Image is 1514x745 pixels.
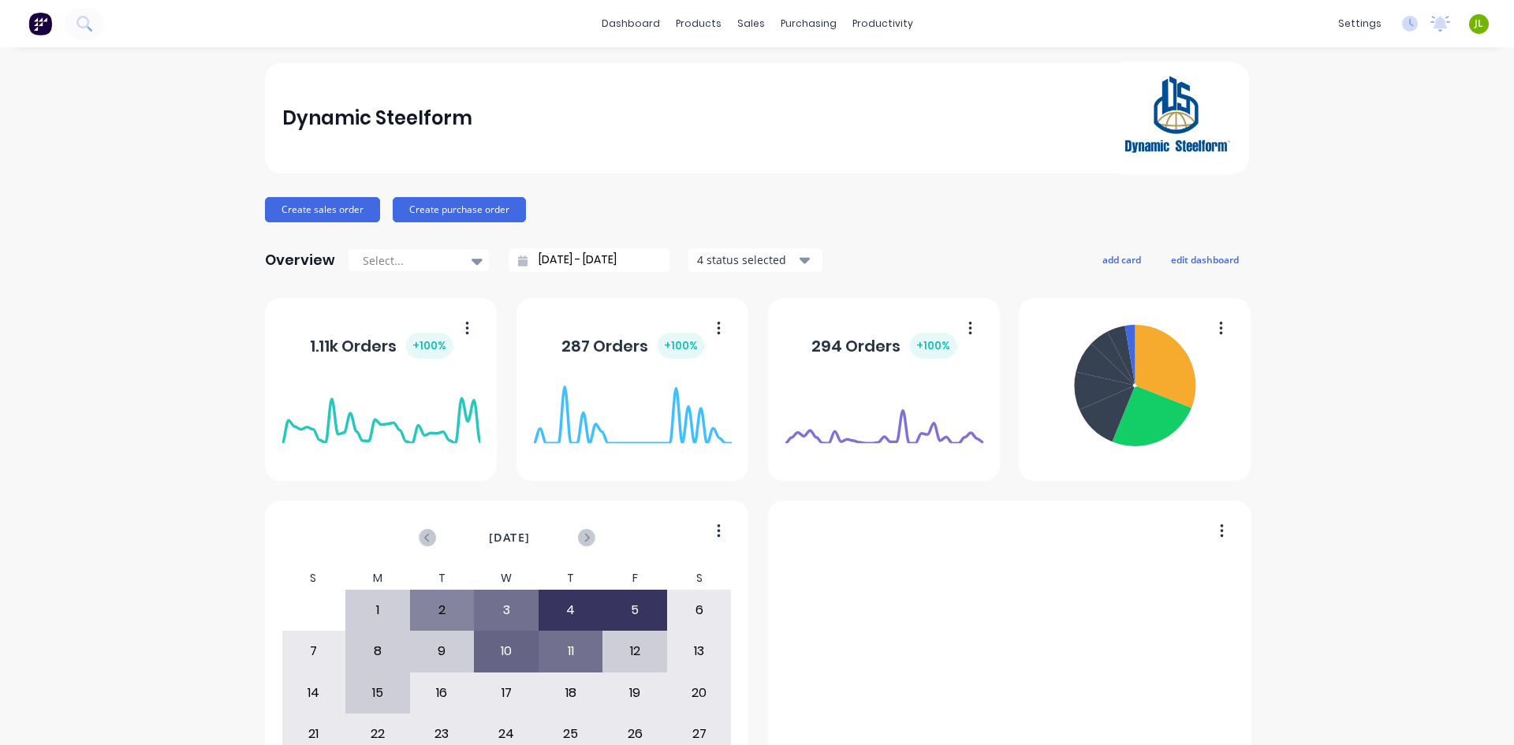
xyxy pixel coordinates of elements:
[474,567,539,590] div: W
[697,251,796,268] div: 4 status selected
[658,333,704,359] div: + 100 %
[539,631,602,671] div: 11
[310,333,453,359] div: 1.11k Orders
[475,631,538,671] div: 10
[410,567,475,590] div: T
[28,12,52,35] img: Factory
[603,673,666,713] div: 19
[539,590,602,630] div: 4
[1121,61,1232,175] img: Dynamic Steelform
[282,673,345,713] div: 14
[406,333,453,359] div: + 100 %
[688,248,822,272] button: 4 status selected
[475,673,538,713] div: 17
[539,673,602,713] div: 18
[282,567,346,590] div: S
[668,673,731,713] div: 20
[668,12,729,35] div: products
[811,333,957,359] div: 294 Orders
[1330,12,1389,35] div: settings
[561,333,704,359] div: 287 Orders
[475,590,538,630] div: 3
[282,102,472,134] div: Dynamic Steelform
[345,567,410,590] div: M
[393,197,526,222] button: Create purchase order
[346,590,409,630] div: 1
[411,590,474,630] div: 2
[845,12,921,35] div: productivity
[346,673,409,713] div: 15
[1161,249,1249,270] button: edit dashboard
[729,12,773,35] div: sales
[667,567,732,590] div: S
[282,631,345,671] div: 7
[603,590,666,630] div: 5
[411,631,474,671] div: 9
[602,567,667,590] div: F
[668,631,731,671] div: 13
[265,244,335,276] div: Overview
[603,631,666,671] div: 12
[1092,249,1151,270] button: add card
[411,673,474,713] div: 16
[1475,17,1483,31] span: JL
[346,631,409,671] div: 8
[539,567,603,590] div: T
[773,12,845,35] div: purchasing
[489,529,530,546] span: [DATE]
[668,590,731,630] div: 6
[594,12,668,35] a: dashboard
[910,333,957,359] div: + 100 %
[265,197,380,222] button: Create sales order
